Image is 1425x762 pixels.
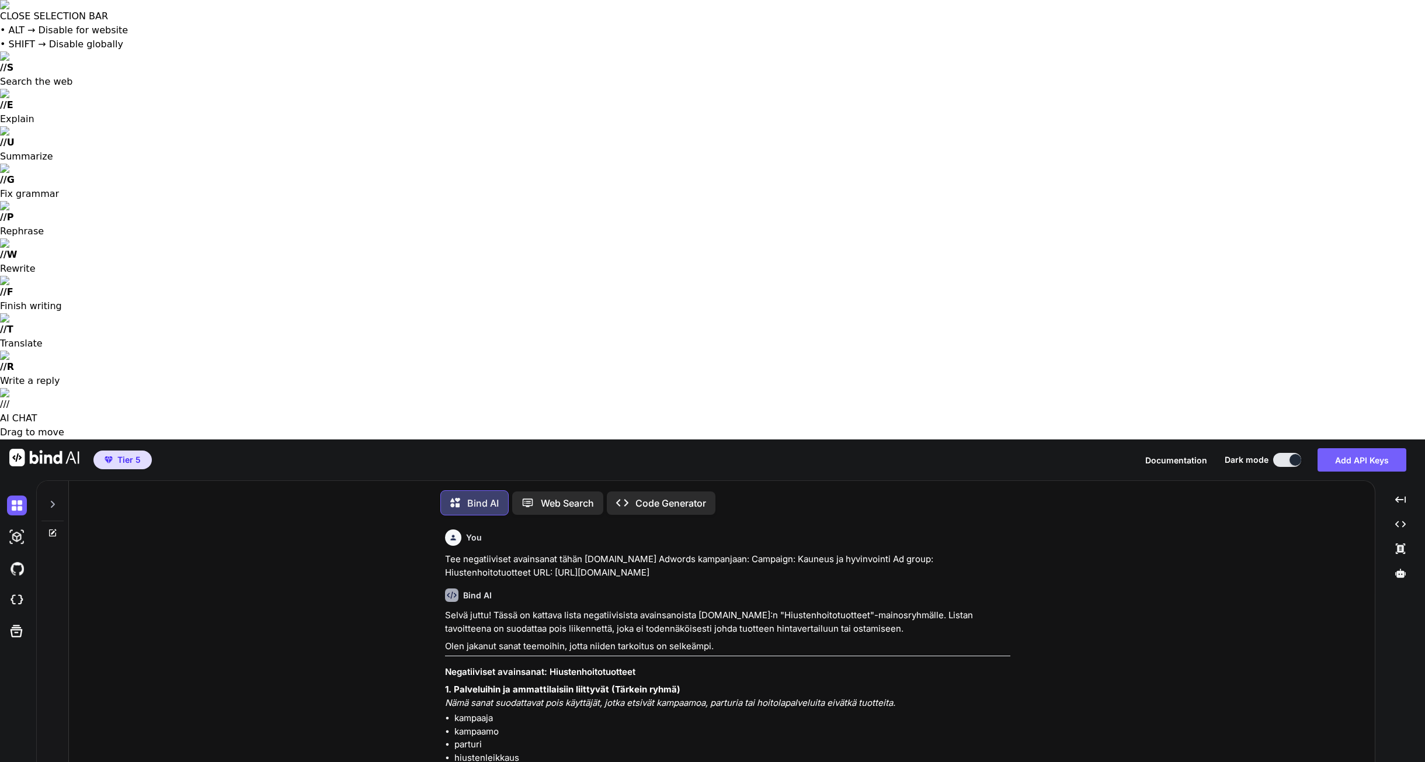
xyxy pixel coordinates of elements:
h6: You [466,532,482,543]
span: Dark mode [1225,454,1268,466]
p: Bind AI [467,496,499,510]
li: parturi [454,738,1010,751]
li: kampaaja [454,712,1010,725]
button: Documentation [1145,454,1207,466]
p: Olen jakanut sanat teemoihin, jotta niiden tarkoitus on selkeämpi. [445,640,1010,653]
p: Code Generator [635,496,706,510]
span: Tier 5 [117,454,141,466]
p: Tee negatiiviset avainsanat tähän [DOMAIN_NAME] Adwords kampanjaan: Campaign: Kauneus ja hyvinvoi... [445,553,1010,579]
h6: Bind AI [463,590,492,601]
img: darkAi-studio [7,527,27,547]
img: darkChat [7,496,27,515]
button: Add API Keys [1318,448,1406,472]
img: cloudideIcon [7,590,27,610]
img: premium [105,456,113,463]
p: Selvä juttu! Tässä on kattava lista negatiivisista avainsanoista [DOMAIN_NAME]:n "Hiustenhoitotuo... [445,609,1010,635]
h3: Negatiiviset avainsanat: Hiustenhoitotuotteet [445,666,1010,679]
img: githubDark [7,559,27,579]
p: Web Search [541,496,594,510]
em: Nämä sanat suodattavat pois käyttäjät, jotka etsivät kampaamoa, parturia tai hoitolapalveluita ei... [445,697,895,708]
img: Bind AI [9,449,79,466]
button: premiumTier 5 [93,451,152,469]
li: kampaamo [454,725,1010,739]
span: Documentation [1145,455,1207,465]
strong: 1. Palveluihin ja ammattilaisiin liittyvät (Tärkein ryhmä) [445,684,680,695]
